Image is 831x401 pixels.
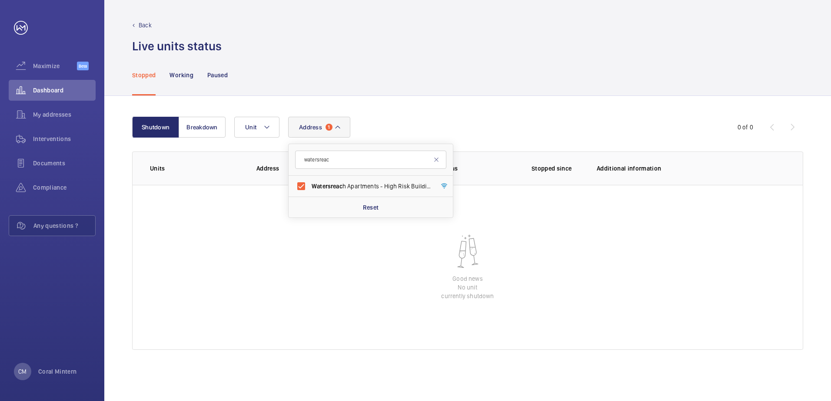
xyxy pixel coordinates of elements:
[738,123,753,131] div: 0 of 0
[132,117,179,138] button: Shutdown
[33,110,96,119] span: My addresses
[245,124,256,131] span: Unit
[363,203,379,212] p: Reset
[139,21,152,30] p: Back
[77,62,89,70] span: Beta
[18,367,27,376] p: CM
[207,71,228,79] p: Paused
[597,164,785,173] p: Additional information
[132,71,156,79] p: Stopped
[33,86,96,95] span: Dashboard
[441,274,494,300] p: Good news No unit currently shutdown
[256,164,380,173] p: Address
[170,71,193,79] p: Working
[295,151,446,169] input: Search by address
[532,164,583,173] p: Stopped since
[234,117,279,138] button: Unit
[312,183,342,190] span: Watersreac
[33,62,77,70] span: Maximize
[33,159,96,168] span: Documents
[33,183,96,192] span: Compliance
[179,117,226,138] button: Breakdown
[312,182,431,191] span: h Apartments - High Risk Building - [STREET_ADDRESS]
[132,38,222,54] h1: Live units status
[150,164,243,173] p: Units
[33,221,95,230] span: Any questions ?
[326,124,332,131] span: 1
[299,124,322,131] span: Address
[38,367,77,376] p: Coral Mintern
[33,135,96,143] span: Interventions
[288,117,350,138] button: Address1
